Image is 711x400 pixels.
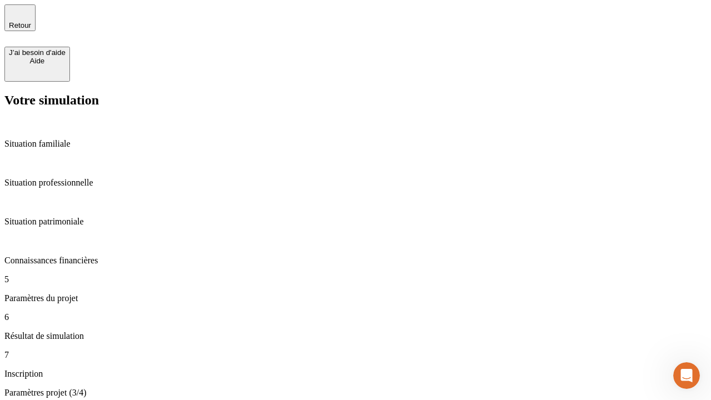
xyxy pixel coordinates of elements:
[4,139,707,149] p: Situation familiale
[4,178,707,188] p: Situation professionnelle
[4,256,707,266] p: Connaissances financières
[4,274,707,284] p: 5
[9,57,66,65] div: Aide
[4,93,707,108] h2: Votre simulation
[4,369,707,379] p: Inscription
[4,47,70,82] button: J’ai besoin d'aideAide
[4,4,36,31] button: Retour
[673,362,700,389] iframe: Intercom live chat
[4,293,707,303] p: Paramètres du projet
[4,388,707,398] p: Paramètres projet (3/4)
[9,21,31,29] span: Retour
[4,312,707,322] p: 6
[9,48,66,57] div: J’ai besoin d'aide
[4,331,707,341] p: Résultat de simulation
[4,217,707,227] p: Situation patrimoniale
[4,350,707,360] p: 7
